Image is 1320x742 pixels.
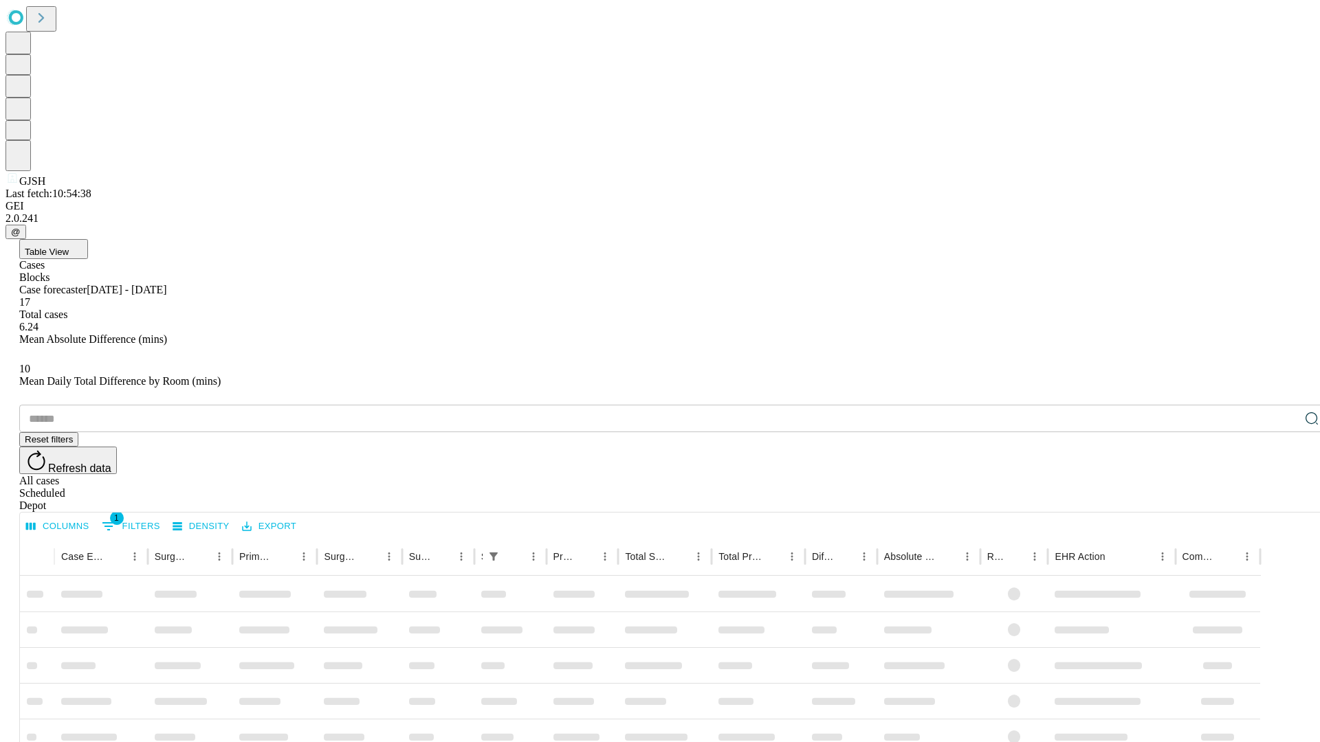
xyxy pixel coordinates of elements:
[958,547,977,566] button: Menu
[524,547,543,566] button: Menu
[625,551,668,562] div: Total Scheduled Duration
[19,284,87,295] span: Case forecaster
[25,247,69,257] span: Table View
[576,547,595,566] button: Sort
[23,516,93,537] button: Select columns
[1107,547,1126,566] button: Sort
[782,547,802,566] button: Menu
[275,547,294,566] button: Sort
[19,363,30,374] span: 10
[19,239,88,259] button: Table View
[19,321,38,333] span: 6.24
[595,547,615,566] button: Menu
[553,551,575,562] div: Predicted In Room Duration
[1237,547,1257,566] button: Menu
[1025,547,1044,566] button: Menu
[11,227,21,237] span: @
[855,547,874,566] button: Menu
[452,547,471,566] button: Menu
[25,434,73,445] span: Reset filters
[239,516,300,537] button: Export
[110,511,124,525] span: 1
[19,296,30,308] span: 17
[98,515,164,537] button: Show filters
[1055,551,1105,562] div: EHR Action
[884,551,937,562] div: Absolute Difference
[812,551,834,562] div: Difference
[19,447,117,474] button: Refresh data
[689,547,708,566] button: Menu
[19,375,221,387] span: Mean Daily Total Difference by Room (mins)
[190,547,210,566] button: Sort
[19,432,78,447] button: Reset filters
[1153,547,1172,566] button: Menu
[938,547,958,566] button: Sort
[670,547,689,566] button: Sort
[239,551,274,562] div: Primary Service
[484,547,503,566] button: Show filters
[432,547,452,566] button: Sort
[19,175,45,187] span: GJSH
[481,551,483,562] div: Scheduled In Room Duration
[106,547,125,566] button: Sort
[987,551,1005,562] div: Resolved in EHR
[835,547,855,566] button: Sort
[294,547,313,566] button: Menu
[5,200,1314,212] div: GEI
[1182,551,1217,562] div: Comments
[718,551,762,562] div: Total Predicted Duration
[360,547,379,566] button: Sort
[763,547,782,566] button: Sort
[155,551,189,562] div: Surgeon Name
[210,547,229,566] button: Menu
[409,551,431,562] div: Surgery Date
[19,308,67,320] span: Total cases
[48,462,111,474] span: Refresh data
[19,333,167,345] span: Mean Absolute Difference (mins)
[61,551,104,562] div: Case Epic Id
[125,547,144,566] button: Menu
[1218,547,1237,566] button: Sort
[5,225,26,239] button: @
[379,547,399,566] button: Menu
[505,547,524,566] button: Sort
[324,551,358,562] div: Surgery Name
[87,284,166,295] span: [DATE] - [DATE]
[1006,547,1025,566] button: Sort
[484,547,503,566] div: 1 active filter
[5,212,1314,225] div: 2.0.241
[5,188,91,199] span: Last fetch: 10:54:38
[169,516,233,537] button: Density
